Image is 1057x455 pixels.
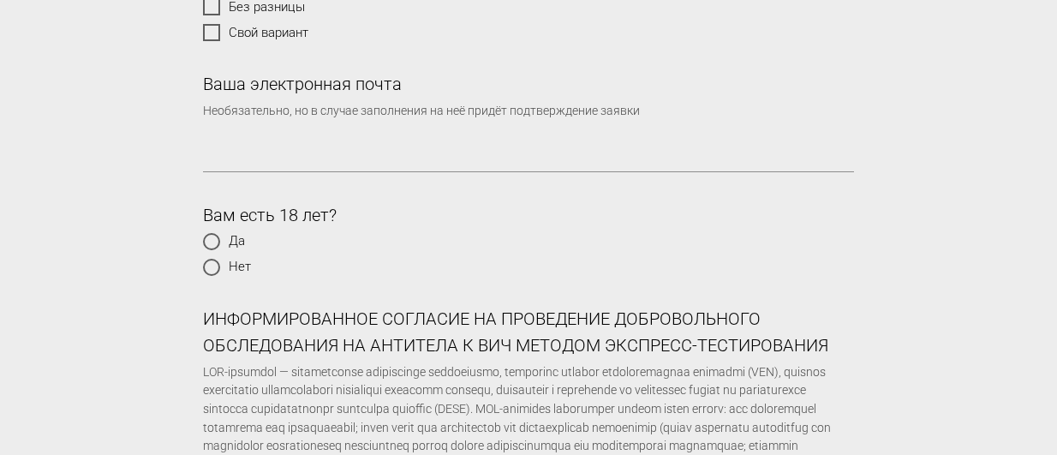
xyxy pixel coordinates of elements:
span: Нет [229,260,251,273]
div: Вам есть 18 лет? [203,202,854,229]
span: Без разницы [229,1,305,14]
div: ИНФОРМИРОВАННОЕ СОГЛАСИЕ НА ПРОВЕДЕНИЕ ДОБРОВОЛЬНОГО ОБСЛЕДОВАНИЯ НА АНТИТЕЛА К ВИЧ МЕТОДОМ ЭКСПР... [203,306,854,359]
span: Свой вариант [229,27,308,39]
span: Да [229,235,245,248]
div: Необязательно, но в случае заполнения на неё придёт подтверждение заявки [203,98,854,121]
label: Ваша электронная почта [203,71,854,98]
